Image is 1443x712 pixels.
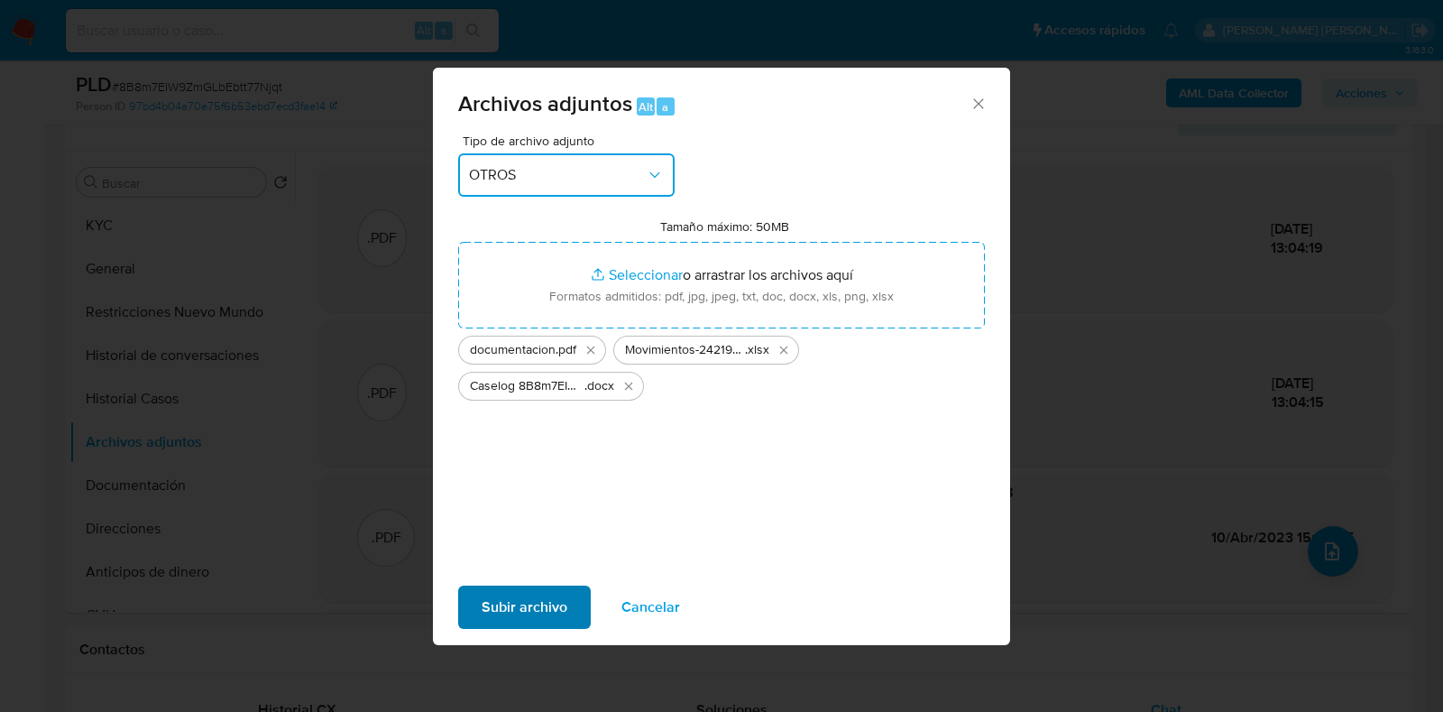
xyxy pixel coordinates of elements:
span: a [662,98,668,116]
button: Cancelar [598,586,703,629]
span: Movimientos-24219241 [625,341,745,359]
span: .docx [584,377,614,395]
span: .xlsx [745,341,769,359]
label: Tamaño máximo: 50MB [660,218,789,235]
button: Eliminar Caselog 8B8m7EIW9ZmGLbEbtt77Njqt_2025_09_17_23_18_11.docx [618,375,639,397]
button: OTROS [458,153,675,197]
span: OTROS [469,166,646,184]
span: Subir archivo [482,587,567,627]
button: Subir archivo [458,586,591,629]
span: documentacion [470,341,556,359]
span: Archivos adjuntos [458,88,632,119]
button: Cerrar [970,95,986,111]
span: Cancelar [621,587,680,627]
span: .pdf [556,341,576,359]
span: Tipo de archivo adjunto [463,134,679,147]
span: Caselog 8B8m7EIW9ZmGLbEbtt77Njqt_2025_09_17_23_18_11 [470,377,584,395]
button: Eliminar Movimientos-24219241.xlsx [773,339,795,361]
button: Eliminar documentacion .pdf [580,339,602,361]
span: Alt [639,98,653,116]
ul: Archivos seleccionados [458,328,985,401]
